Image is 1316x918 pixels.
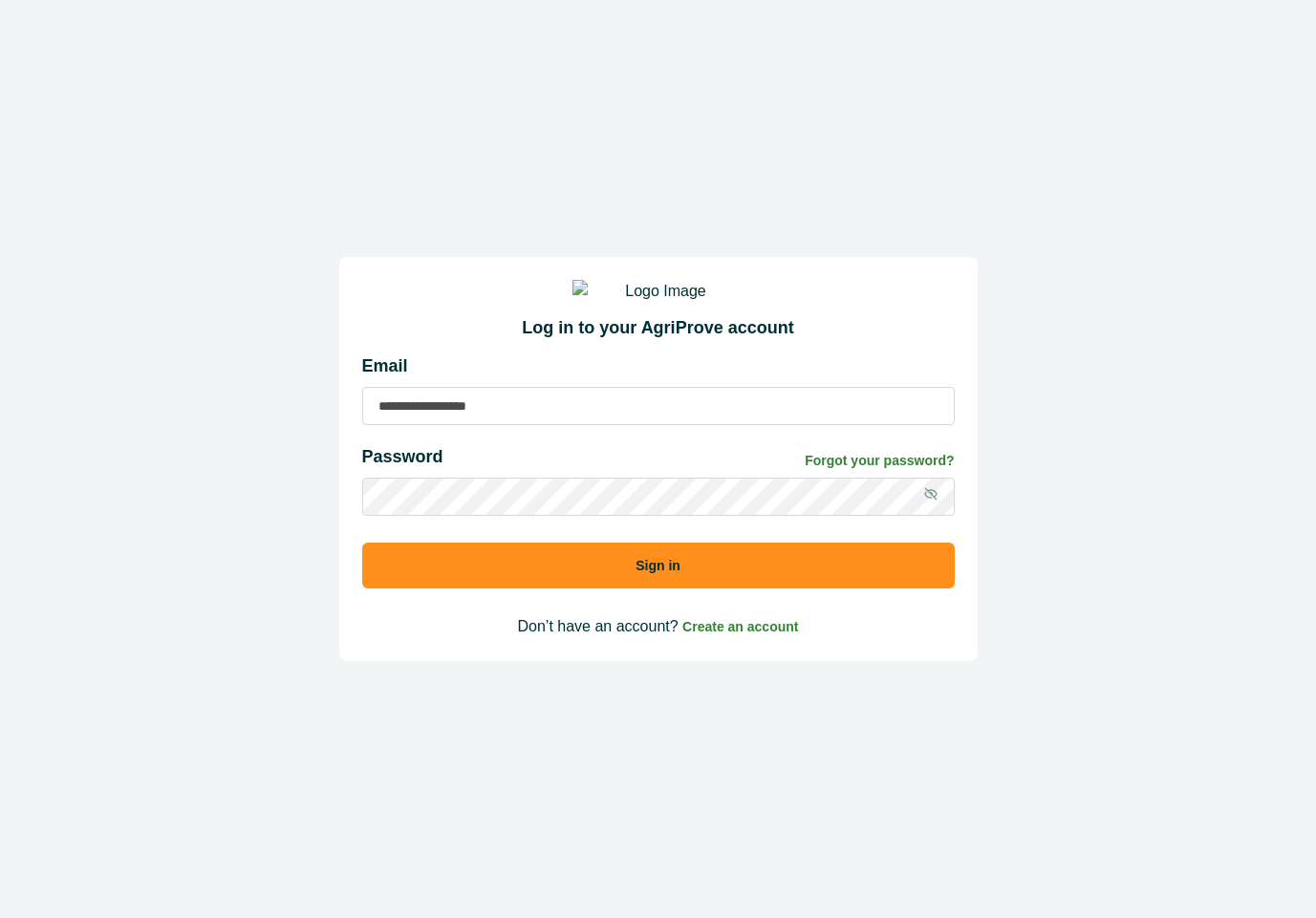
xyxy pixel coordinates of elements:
a: Forgot your password? [805,451,954,471]
a: Create an account [682,618,798,634]
p: Password [362,444,443,470]
span: Create an account [682,619,798,634]
button: Sign in [362,543,955,588]
p: Don’t have an account? [362,615,955,638]
img: Logo Image [572,280,744,303]
h2: Log in to your AgriProve account [362,318,955,339]
p: Email [362,353,955,379]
